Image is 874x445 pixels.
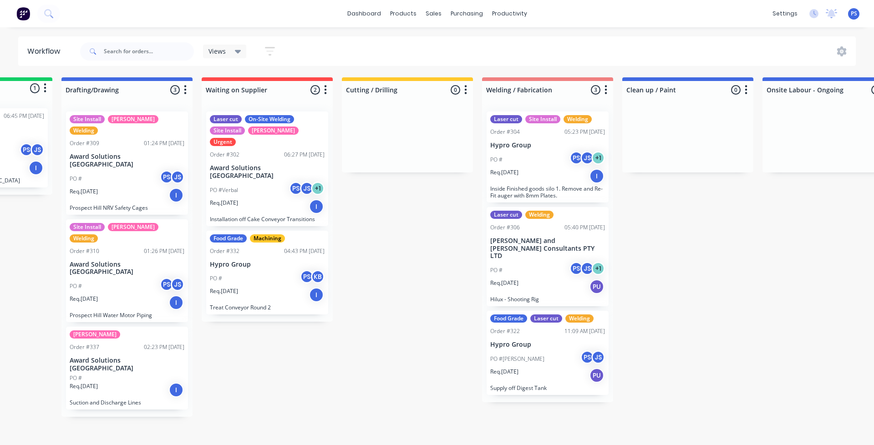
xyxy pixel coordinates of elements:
p: Req. [DATE] [490,279,518,287]
div: + 1 [591,262,605,275]
p: PO # [210,274,222,283]
div: PS [580,350,594,364]
div: PS [160,278,173,291]
div: 01:26 PM [DATE] [144,247,184,255]
div: Order #337 [70,343,99,351]
div: Site Install [70,115,105,123]
div: I [169,295,183,310]
p: Hypro Group [490,142,605,149]
div: products [386,7,421,20]
div: JS [171,278,184,291]
div: purchasing [446,7,488,20]
div: Urgent [210,138,236,146]
p: Req. [DATE] [70,295,98,303]
p: Award Solutions [GEOGRAPHIC_DATA] [210,164,325,180]
div: Site Install [525,115,560,123]
div: JS [30,143,44,157]
div: 04:43 PM [DATE] [284,247,325,255]
div: Laser cut [490,115,522,123]
div: [PERSON_NAME] [108,115,158,123]
div: PU [589,368,604,383]
div: productivity [488,7,532,20]
div: JS [171,170,184,184]
div: [PERSON_NAME] [108,223,158,231]
p: PO # [490,156,503,164]
span: PS [851,10,857,18]
div: PU [589,279,604,294]
div: PS [289,182,303,195]
div: sales [421,7,446,20]
div: Site Install [210,126,245,135]
div: Order #322 [490,327,520,335]
div: Laser cutSite InstallWeldingOrder #30405:23 PM [DATE]Hypro GroupPO #PSJS+1Req.[DATE]IInside Finis... [487,111,609,202]
p: Req. [DATE] [490,168,518,177]
p: Supply off Digest Tank [490,384,605,391]
p: Req. [DATE] [210,199,238,207]
img: Factory [16,7,30,20]
div: 06:27 PM [DATE] [284,151,325,159]
span: Views [208,46,226,56]
div: 05:23 PM [DATE] [564,128,605,136]
div: Food Grade [490,314,527,323]
div: KB [311,270,325,283]
div: Laser cutOn-Site WeldingSite Install[PERSON_NAME]UrgentOrder #30206:27 PM [DATE]Award Solutions [... [206,111,328,226]
p: Prospect Hill Water Motor Piping [70,312,184,319]
div: PS [20,143,33,157]
p: Hilux - Shooting Rig [490,296,605,303]
p: Suction and Discharge Lines [70,399,184,406]
p: Prospect Hill NRV Safety Cages [70,204,184,211]
div: Food GradeLaser cutWeldingOrder #32211:09 AM [DATE]Hypro GroupPO #[PERSON_NAME]PSJSReq.[DATE]PUSu... [487,311,609,395]
p: Req. [DATE] [70,187,98,196]
div: Site Install [70,223,105,231]
div: settings [768,7,802,20]
div: Workflow [27,46,65,57]
p: Inside Finished goods silo 1. Remove and Re-Fit auger with 8mm Plates. [490,185,605,199]
div: Welding [525,211,554,219]
input: Search for orders... [104,42,194,61]
div: Site Install[PERSON_NAME]WeldingOrder #31001:26 PM [DATE]Award Solutions [GEOGRAPHIC_DATA]PO #PSJ... [66,219,188,323]
div: Food Grade [210,234,247,243]
p: Req. [DATE] [490,368,518,376]
p: PO # [70,282,82,290]
div: Order #302 [210,151,239,159]
div: Order #310 [70,247,99,255]
div: Site Install[PERSON_NAME]WeldingOrder #30901:24 PM [DATE]Award Solutions [GEOGRAPHIC_DATA]PO #PSJ... [66,111,188,215]
div: 05:40 PM [DATE] [564,223,605,232]
div: JS [300,182,314,195]
div: Welding [70,234,98,243]
p: Treat Conveyor Round 2 [210,304,325,311]
div: [PERSON_NAME]Order #33702:23 PM [DATE]Award Solutions [GEOGRAPHIC_DATA]PO #Req.[DATE]ISuction and... [66,327,188,410]
div: 02:23 PM [DATE] [144,343,184,351]
div: + 1 [591,151,605,165]
p: Installation off Cake Conveyor Transitions [210,216,325,222]
div: 06:45 PM [DATE] [4,112,44,120]
div: Welding [70,126,98,135]
div: [PERSON_NAME] [70,330,120,339]
div: I [169,188,183,202]
div: Laser cut [490,211,522,219]
div: 11:09 AM [DATE] [564,327,605,335]
div: Order #304 [490,128,520,136]
p: PO # [70,374,82,382]
p: Award Solutions [GEOGRAPHIC_DATA] [70,153,184,168]
div: Welding [564,115,592,123]
p: Award Solutions [GEOGRAPHIC_DATA] [70,261,184,276]
div: Order #306 [490,223,520,232]
div: JS [580,151,594,165]
div: + 1 [311,182,325,195]
div: Welding [565,314,594,323]
div: PS [160,170,173,184]
div: I [309,199,324,214]
div: 01:24 PM [DATE] [144,139,184,147]
p: PO #Verbal [210,186,238,194]
div: I [29,161,43,175]
p: PO # [490,266,503,274]
div: PS [569,151,583,165]
div: Laser cut [210,115,242,123]
p: [PERSON_NAME] and [PERSON_NAME] Consultants PTY LTD [490,237,605,260]
div: Laser cutWeldingOrder #30605:40 PM [DATE][PERSON_NAME] and [PERSON_NAME] Consultants PTY LTDPO #P... [487,207,609,306]
div: PS [300,270,314,283]
p: Req. [DATE] [70,382,98,390]
p: Req. [DATE] [210,287,238,295]
a: dashboard [343,7,386,20]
